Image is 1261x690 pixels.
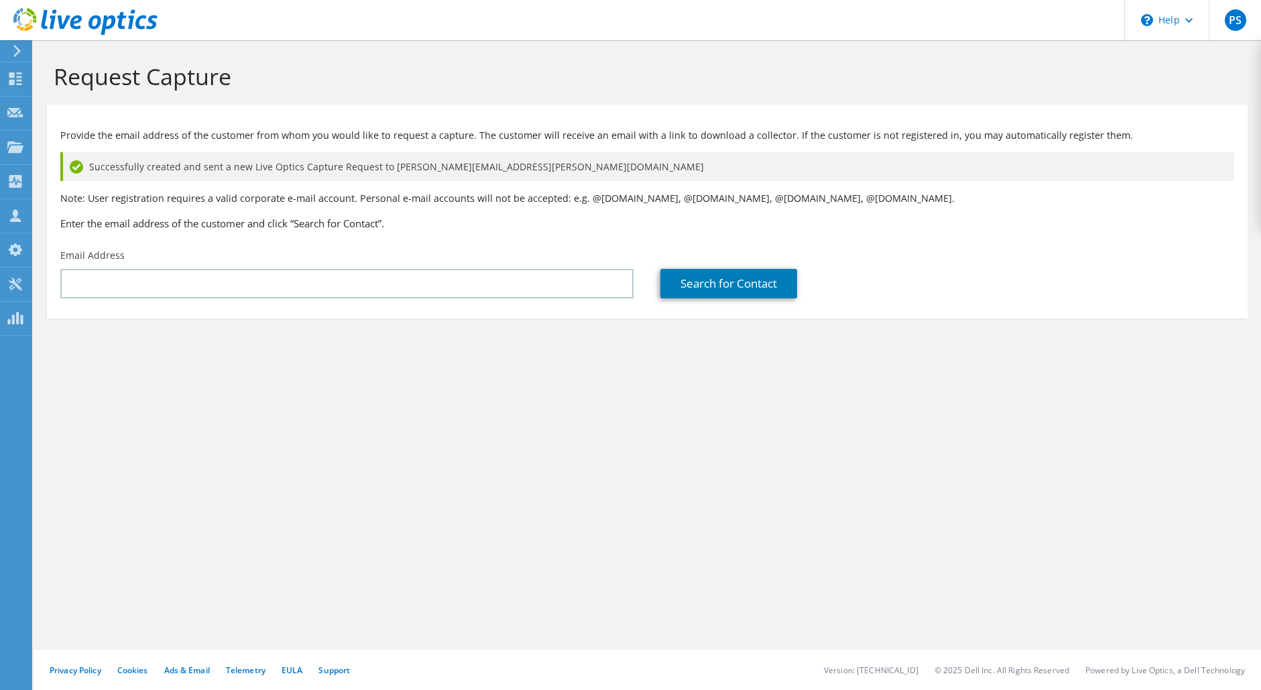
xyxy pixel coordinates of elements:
li: Version: [TECHNICAL_ID] [824,665,918,676]
a: EULA [282,665,302,676]
a: Privacy Policy [50,665,101,676]
label: Email Address [60,249,125,262]
a: Ads & Email [164,665,210,676]
svg: \n [1141,14,1153,26]
span: PS [1225,9,1246,31]
a: Search for Contact [660,269,797,298]
li: © 2025 Dell Inc. All Rights Reserved [935,665,1069,676]
span: Successfully created and sent a new Live Optics Capture Request to [PERSON_NAME][EMAIL_ADDRESS][P... [89,160,704,174]
a: Cookies [117,665,148,676]
h3: Enter the email address of the customer and click “Search for Contact”. [60,216,1234,231]
p: Provide the email address of the customer from whom you would like to request a capture. The cust... [60,128,1234,143]
li: Powered by Live Optics, a Dell Technology [1085,665,1245,676]
p: Note: User registration requires a valid corporate e-mail account. Personal e-mail accounts will ... [60,191,1234,206]
a: Support [318,665,350,676]
a: Telemetry [226,665,265,676]
h1: Request Capture [54,62,1234,91]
